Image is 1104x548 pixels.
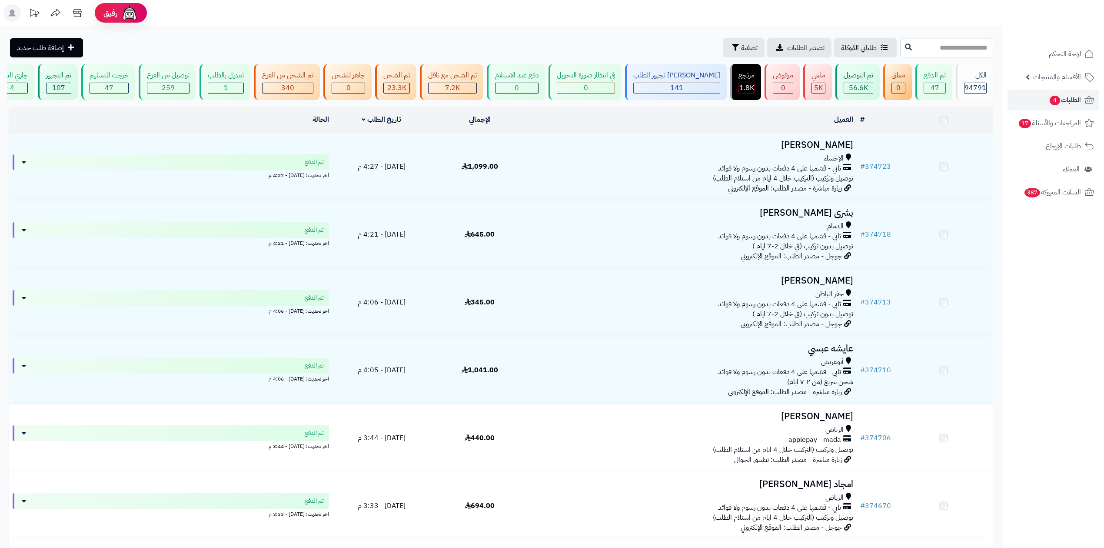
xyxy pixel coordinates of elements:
h3: [PERSON_NAME] [532,276,853,286]
span: 0 [515,83,519,93]
a: دفع عند الاستلام 0 [485,64,547,100]
div: اخر تحديث: [DATE] - 4:06 م [13,374,329,383]
div: اخر تحديث: [DATE] - 3:44 م [13,441,329,450]
a: #374670 [860,501,891,511]
a: [PERSON_NAME] تجهيز الطلب 141 [623,64,728,100]
span: 107 [52,83,65,93]
span: السلات المتروكة [1024,186,1081,198]
h3: بشرى [PERSON_NAME] [532,208,853,218]
div: 56565 [844,83,873,93]
div: 0 [773,83,793,93]
span: 1 [224,83,228,93]
span: زيارة مباشرة - مصدر الطلب: الموقع الإلكتروني [728,387,842,397]
span: توصيل وتركيب (التركيب خلال 4 ايام من استلام الطلب) [713,444,853,455]
span: [DATE] - 4:21 م [358,229,406,240]
div: جاهز للشحن [332,70,365,80]
div: تم الدفع [924,70,946,80]
span: الأقسام والمنتجات [1033,71,1081,83]
a: جاهز للشحن 0 [322,64,373,100]
div: مرفوض [773,70,793,80]
a: إضافة طلب جديد [10,38,83,57]
div: 259 [147,83,189,93]
span: جوجل - مصدر الطلب: الموقع الإلكتروني [741,522,842,533]
div: 107 [47,83,71,93]
span: 259 [162,83,175,93]
span: تابي - قسّمها على 4 دفعات بدون رسوم ولا فوائد [718,367,841,377]
div: توصيل من الفرع [147,70,190,80]
span: 0 [896,83,901,93]
a: في انتظار صورة التحويل 0 [547,64,623,100]
img: logo-2.png [1045,22,1096,40]
span: توصيل بدون تركيب (في خلال 2-7 ايام ) [752,309,853,319]
span: تصفية [741,43,758,53]
div: 47 [90,83,128,93]
div: 47 [924,83,945,93]
span: 1,041.00 [462,365,498,375]
span: 94791 [964,83,986,93]
a: #374723 [860,161,891,172]
span: إضافة طلب جديد [17,43,64,53]
a: الكل94791 [954,64,995,100]
div: اخر تحديث: [DATE] - 4:27 م [13,170,329,179]
span: الدمام [827,221,844,231]
span: شحن سريع (من ٢-٧ ايام) [787,377,853,387]
a: توصيل من الفرع 259 [137,64,198,100]
div: 141 [634,83,720,93]
span: 0 [781,83,785,93]
span: تم الدفع [305,361,324,370]
span: # [860,161,865,172]
span: 0 [584,83,588,93]
a: الطلبات4 [1008,90,1099,110]
span: رفيق [103,8,117,18]
a: تحديثات المنصة [23,4,45,24]
div: معلق [891,70,905,80]
span: 340 [281,83,294,93]
a: العملاء [1008,159,1099,180]
span: 1,099.00 [462,161,498,172]
a: لوحة التحكم [1008,43,1099,64]
span: applepay - mada [788,435,841,445]
span: 23.3K [387,83,406,93]
a: مرتجع 1.8K [728,64,763,100]
a: تم الشحن مع ناقل 7.2K [418,64,485,100]
a: ملغي 5K [801,64,834,100]
button: تصفية [723,38,765,57]
span: تم الدفع [305,158,324,167]
div: تم الشحن من الفرع [262,70,313,80]
div: مرتجع [738,70,755,80]
span: 345.00 [465,297,495,307]
span: تم الدفع [305,497,324,505]
span: تم الدفع [305,429,324,438]
span: 7.2K [445,83,460,93]
span: # [860,297,865,307]
span: تابي - قسّمها على 4 دفعات بدون رسوم ولا فوائد [718,231,841,241]
img: ai-face.png [121,4,138,22]
div: تم التجهيز [46,70,71,80]
span: [DATE] - 4:06 م [358,297,406,307]
a: خرجت للتسليم 47 [80,64,137,100]
span: لوحة التحكم [1049,48,1081,60]
span: 5K [814,83,823,93]
span: حفر الباطن [815,289,844,299]
span: 17 [1019,119,1031,128]
span: # [860,229,865,240]
span: 56.6K [849,83,868,93]
a: طلبات الإرجاع [1008,136,1099,157]
span: تابي - قسّمها على 4 دفعات بدون رسوم ولا فوائد [718,164,841,174]
span: جوجل - مصدر الطلب: الموقع الإلكتروني [741,251,842,261]
span: أبوعريش [821,357,844,367]
a: المراجعات والأسئلة17 [1008,113,1099,134]
a: # [860,114,865,125]
span: 47 [105,83,113,93]
span: [DATE] - 3:44 م [358,433,406,443]
h3: [PERSON_NAME] [532,411,853,421]
a: الإجمالي [469,114,491,125]
div: تم التوصيل [844,70,873,80]
span: 694.00 [465,501,495,511]
span: 4 [1050,96,1060,105]
div: [PERSON_NAME] تجهيز الطلب [633,70,720,80]
span: # [860,433,865,443]
div: 0 [892,83,905,93]
div: 23280 [384,83,409,93]
div: 4969 [812,83,825,93]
